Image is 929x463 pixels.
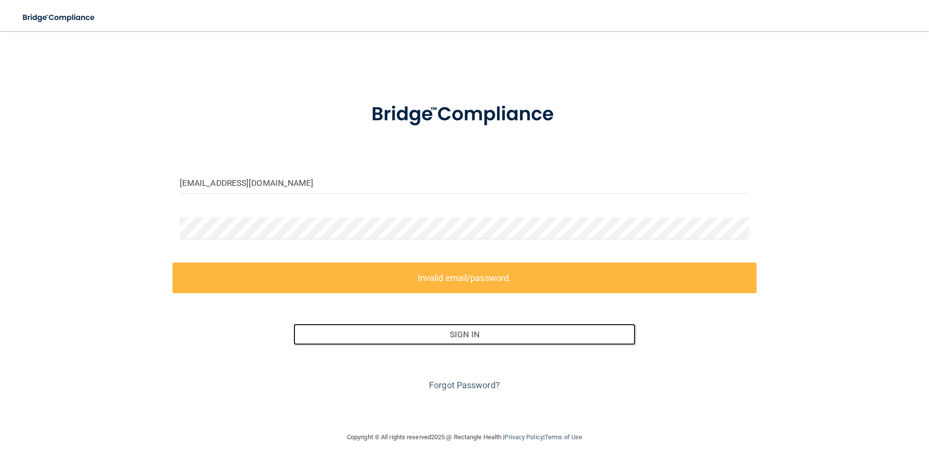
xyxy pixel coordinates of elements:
[293,324,636,345] button: Sign In
[287,422,642,453] div: Copyright © All rights reserved 2025 @ Rectangle Health | |
[504,433,543,441] a: Privacy Policy
[351,89,578,140] img: bridge_compliance_login_screen.278c3ca4.svg
[15,8,104,28] img: bridge_compliance_login_screen.278c3ca4.svg
[172,263,757,293] label: Invalid email/password.
[545,433,582,441] a: Terms of Use
[180,172,750,194] input: Email
[429,380,500,390] a: Forgot Password?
